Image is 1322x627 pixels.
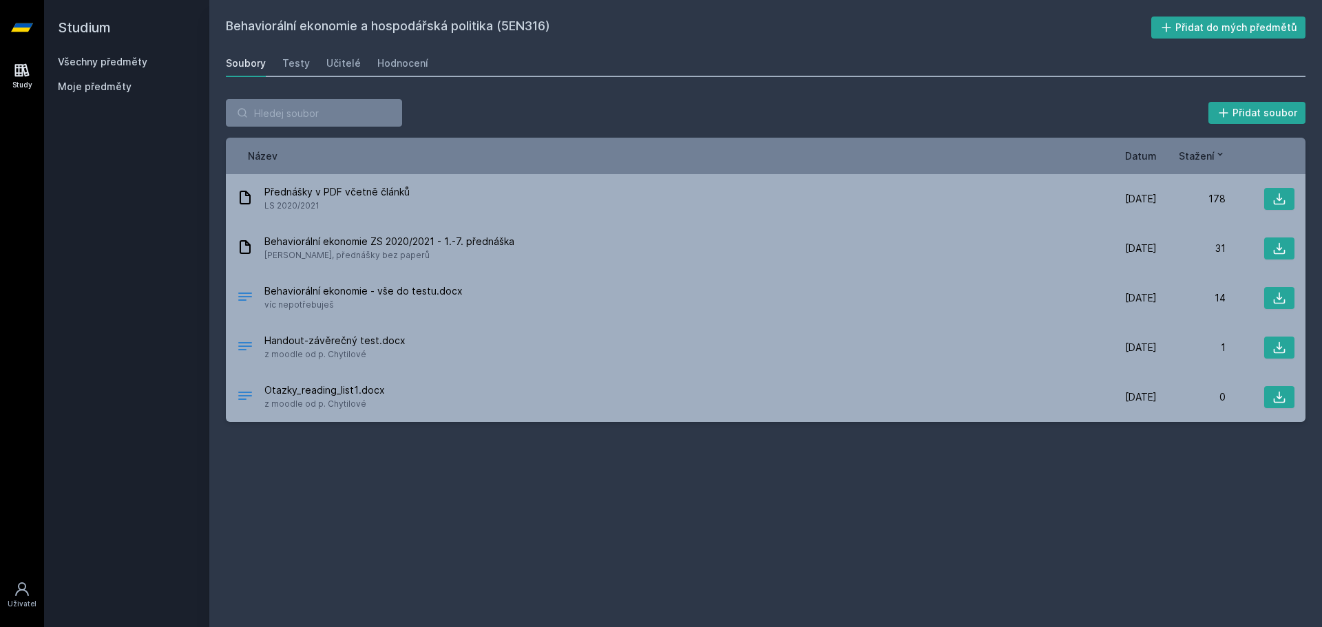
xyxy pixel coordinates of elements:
span: z moodle od p. Chytilové [264,397,385,411]
a: Uživatel [3,574,41,616]
div: DOCX [237,338,253,358]
button: Název [248,149,277,163]
span: Otazky_reading_list1.docx [264,383,385,397]
button: Datum [1125,149,1157,163]
span: [DATE] [1125,291,1157,305]
div: Soubory [226,56,266,70]
span: [DATE] [1125,242,1157,255]
div: 14 [1157,291,1226,305]
a: Hodnocení [377,50,428,77]
div: Testy [282,56,310,70]
span: z moodle od p. Chytilové [264,348,406,361]
input: Hledej soubor [226,99,402,127]
span: LS 2020/2021 [264,199,410,213]
span: Behaviorální ekonomie ZS 2020/2021 - 1.-7. přednáška [264,235,514,248]
a: Všechny předměty [58,56,147,67]
span: [DATE] [1125,390,1157,404]
h2: Behaviorální ekonomie a hospodářská politika (5EN316) [226,17,1151,39]
span: Přednášky v PDF včetně článků [264,185,410,199]
div: Uživatel [8,599,36,609]
a: Soubory [226,50,266,77]
a: Učitelé [326,50,361,77]
div: 178 [1157,192,1226,206]
div: DOCX [237,288,253,308]
div: 31 [1157,242,1226,255]
div: Učitelé [326,56,361,70]
div: DOCX [237,387,253,407]
button: Stažení [1179,149,1226,163]
span: Moje předměty [58,80,132,94]
div: 0 [1157,390,1226,404]
a: Study [3,55,41,97]
span: Stažení [1179,149,1215,163]
a: Testy [282,50,310,77]
span: víc nepotřebuješ [264,298,463,312]
span: [PERSON_NAME], přednášky bez paperů [264,248,514,262]
span: Handout-závěrečný test.docx [264,334,406,348]
span: [DATE] [1125,341,1157,354]
button: Přidat do mých předmětů [1151,17,1306,39]
span: [DATE] [1125,192,1157,206]
div: Study [12,80,32,90]
button: Přidat soubor [1208,102,1306,124]
span: Behaviorální ekonomie - vše do testu.docx [264,284,463,298]
div: 1 [1157,341,1226,354]
div: Hodnocení [377,56,428,70]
